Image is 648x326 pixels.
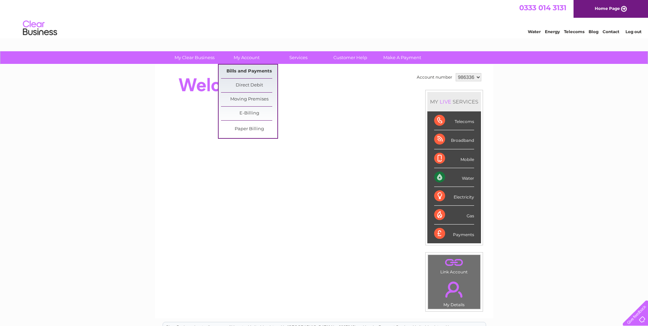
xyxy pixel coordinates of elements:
[430,277,479,301] a: .
[434,111,474,130] div: Telecoms
[23,18,57,39] img: logo.png
[430,257,479,269] a: .
[322,51,378,64] a: Customer Help
[519,3,566,12] a: 0333 014 3131
[428,255,481,276] td: Link Account
[545,29,560,34] a: Energy
[438,98,453,105] div: LIVE
[434,187,474,206] div: Electricity
[434,149,474,168] div: Mobile
[221,93,277,106] a: Moving Premises
[221,79,277,92] a: Direct Debit
[218,51,275,64] a: My Account
[221,65,277,78] a: Bills and Payments
[434,206,474,225] div: Gas
[625,29,642,34] a: Log out
[434,168,474,187] div: Water
[163,4,486,33] div: Clear Business is a trading name of Verastar Limited (registered in [GEOGRAPHIC_DATA] No. 3667643...
[415,71,454,83] td: Account number
[434,130,474,149] div: Broadband
[221,107,277,120] a: E-Billing
[166,51,223,64] a: My Clear Business
[434,225,474,243] div: Payments
[221,122,277,136] a: Paper Billing
[589,29,598,34] a: Blog
[528,29,541,34] a: Water
[270,51,327,64] a: Services
[374,51,430,64] a: Make A Payment
[603,29,619,34] a: Contact
[564,29,584,34] a: Telecoms
[427,92,481,111] div: MY SERVICES
[428,276,481,309] td: My Details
